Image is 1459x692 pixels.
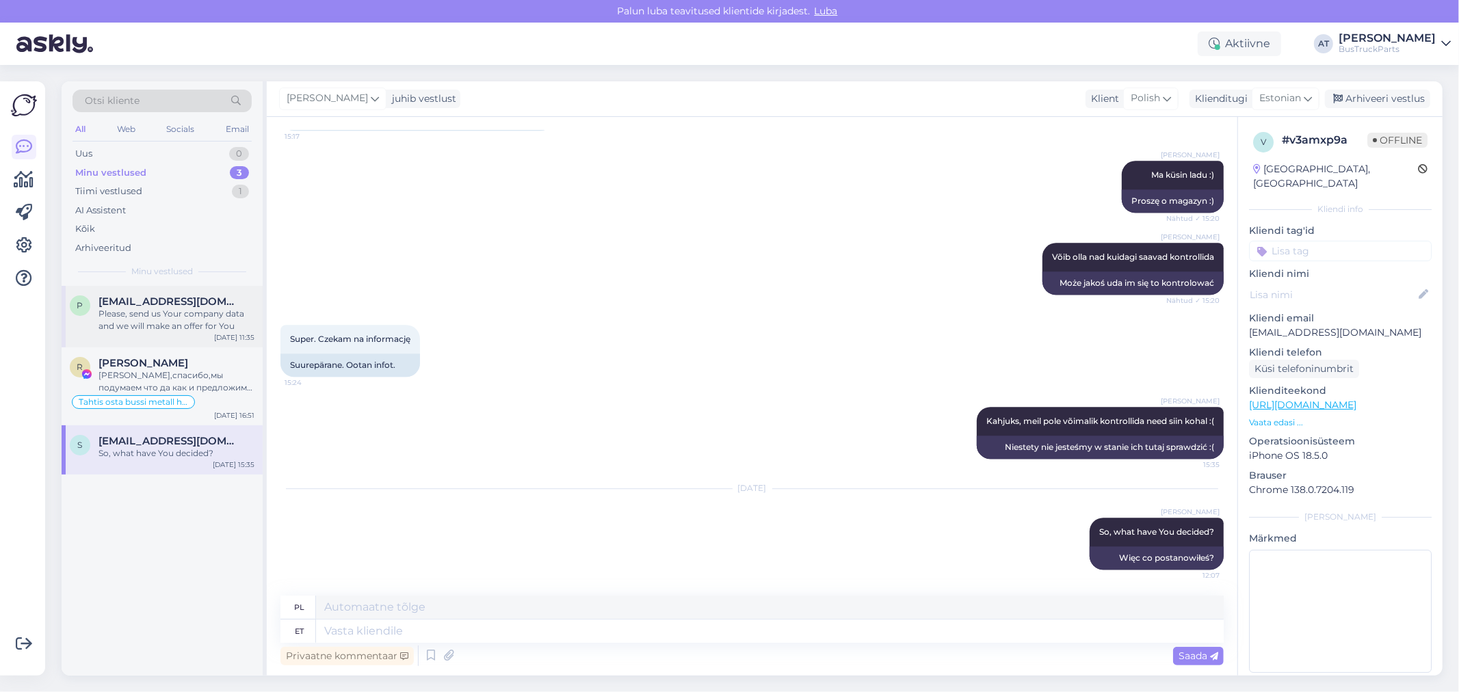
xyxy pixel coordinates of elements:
span: R [77,362,83,372]
div: 0 [229,147,249,161]
p: Brauser [1249,468,1432,483]
div: 3 [230,166,249,180]
span: v [1261,137,1266,147]
span: Pablogilo_90@hotmail.com [98,295,241,308]
div: BusTruckParts [1339,44,1436,55]
div: Privaatne kommentaar [280,647,414,665]
div: Minu vestlused [75,166,146,180]
div: Kõik [75,222,95,236]
div: [DATE] 11:35 [214,332,254,343]
p: Operatsioonisüsteem [1249,434,1432,449]
span: 15:24 [285,377,336,388]
span: [PERSON_NAME] [1161,396,1220,406]
input: Lisa tag [1249,241,1432,261]
p: Kliendi telefon [1249,345,1432,360]
span: [PERSON_NAME] [287,91,368,106]
span: szymonrafa134@gmail.com [98,435,241,447]
span: Ma küsin ladu :) [1151,170,1214,180]
span: Minu vestlused [131,265,193,278]
div: All [73,120,88,138]
span: s [78,440,83,450]
div: Arhiveeri vestlus [1325,90,1430,108]
span: [PERSON_NAME] [1161,232,1220,242]
p: Vaata edasi ... [1249,416,1432,429]
span: 12:07 [1168,570,1220,581]
div: Niestety nie jesteśmy w stanie ich tutaj sprawdzić :( [977,436,1224,459]
span: Luba [811,5,842,17]
div: Kliendi info [1249,203,1432,215]
div: AT [1314,34,1333,53]
p: iPhone OS 18.5.0 [1249,449,1432,463]
span: Offline [1367,133,1428,148]
span: Estonian [1259,91,1301,106]
p: Chrome 138.0.7204.119 [1249,483,1432,497]
div: Tiimi vestlused [75,185,142,198]
div: Klient [1086,92,1119,106]
div: Please, send us Your company data and we will make an offer for You [98,308,254,332]
a: [URL][DOMAIN_NAME] [1249,399,1356,411]
span: So, what have You decided? [1099,527,1214,537]
div: Klienditugi [1189,92,1248,106]
span: 15:17 [285,131,336,142]
div: juhib vestlust [386,92,456,106]
div: Socials [163,120,197,138]
div: Arhiveeritud [75,241,131,255]
div: Uus [75,147,92,161]
div: So, what have You decided? [98,447,254,460]
div: AI Assistent [75,204,126,217]
span: Polish [1131,91,1160,106]
span: P [77,300,83,310]
span: [PERSON_NAME] [1161,150,1220,160]
div: pl [294,596,304,619]
div: Web [114,120,138,138]
div: Suurepärane. Ootan infot. [280,354,420,377]
div: [PERSON_NAME],спасибо,мы подумаем что да как и предложим цену [98,369,254,394]
p: [EMAIL_ADDRESS][DOMAIN_NAME] [1249,325,1432,340]
div: [GEOGRAPHIC_DATA], [GEOGRAPHIC_DATA] [1253,162,1418,191]
span: [PERSON_NAME] [1161,507,1220,517]
div: Küsi telefoninumbrit [1249,360,1359,378]
a: [PERSON_NAME]BusTruckParts [1339,33,1451,55]
p: Kliendi nimi [1249,267,1432,281]
span: 15:35 [1168,460,1220,470]
span: Võib olla nad kuidagi saavad kontrollida [1052,252,1214,262]
span: Roman Skatskov [98,357,188,369]
span: Nähtud ✓ 15:20 [1166,213,1220,224]
div: [DATE] 15:35 [213,460,254,470]
div: Więc co postanowiłeś? [1090,546,1224,570]
input: Lisa nimi [1250,287,1416,302]
div: [DATE] 16:51 [214,410,254,421]
div: [PERSON_NAME] [1339,33,1436,44]
div: # v3amxp9a [1282,132,1367,148]
p: Klienditeekond [1249,384,1432,398]
span: Kahjuks, meil pole võimalik kontrollida need siin kohal :( [986,416,1214,426]
span: Saada [1179,650,1218,662]
div: [DATE] [280,482,1224,494]
div: et [295,620,304,643]
div: Może jakoś uda im się to kontrolować [1042,271,1224,295]
div: 1 [232,185,249,198]
div: Aktiivne [1198,31,1281,56]
span: Otsi kliente [85,94,140,108]
p: Kliendi email [1249,311,1432,325]
span: Tahtis osta bussi metall hinnaga [79,398,188,406]
p: Kliendi tag'id [1249,224,1432,238]
div: Proszę o magazyn :) [1122,189,1224,213]
span: Nähtud ✓ 15:20 [1166,295,1220,306]
p: Märkmed [1249,531,1432,546]
img: Askly Logo [11,92,37,118]
span: Super. Czekam na informację [290,334,410,344]
div: [PERSON_NAME] [1249,511,1432,523]
div: Email [223,120,252,138]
